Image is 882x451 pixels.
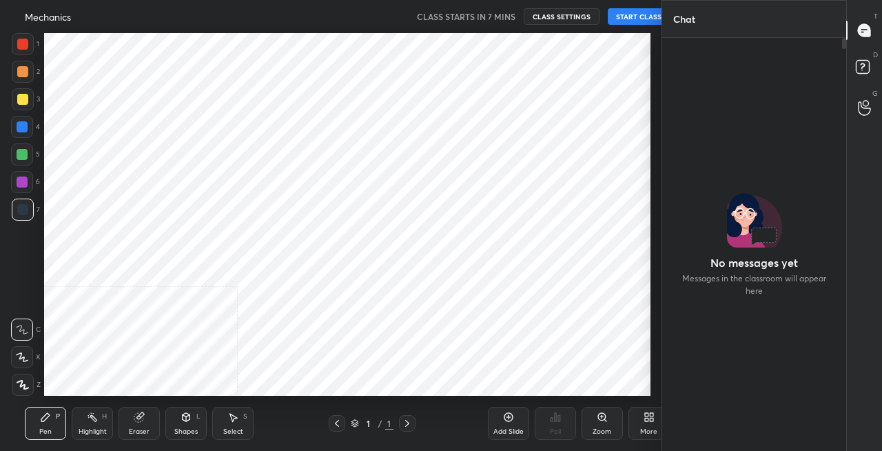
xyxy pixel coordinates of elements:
[593,428,611,435] div: Zoom
[11,171,40,193] div: 6
[11,319,41,341] div: C
[608,8,670,25] button: START CLASS
[12,61,40,83] div: 2
[662,1,706,37] p: Chat
[11,143,40,166] div: 5
[39,428,52,435] div: Pen
[102,413,107,420] div: H
[56,413,60,420] div: P
[223,428,243,435] div: Select
[12,88,40,110] div: 3
[640,428,657,435] div: More
[493,428,524,435] div: Add Slide
[874,11,878,21] p: T
[196,413,201,420] div: L
[25,10,71,23] h4: Mechanics
[12,33,39,55] div: 1
[524,8,599,25] button: CLASS SETTINGS
[378,419,382,428] div: /
[11,346,41,368] div: X
[174,428,198,435] div: Shapes
[12,199,40,221] div: 7
[129,428,150,435] div: Eraser
[385,417,393,430] div: 1
[362,419,376,428] div: 1
[872,88,878,99] p: G
[12,374,41,396] div: Z
[243,413,247,420] div: S
[417,10,515,23] h5: CLASS STARTS IN 7 MINS
[11,116,40,138] div: 4
[79,428,107,435] div: Highlight
[873,50,878,60] p: D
